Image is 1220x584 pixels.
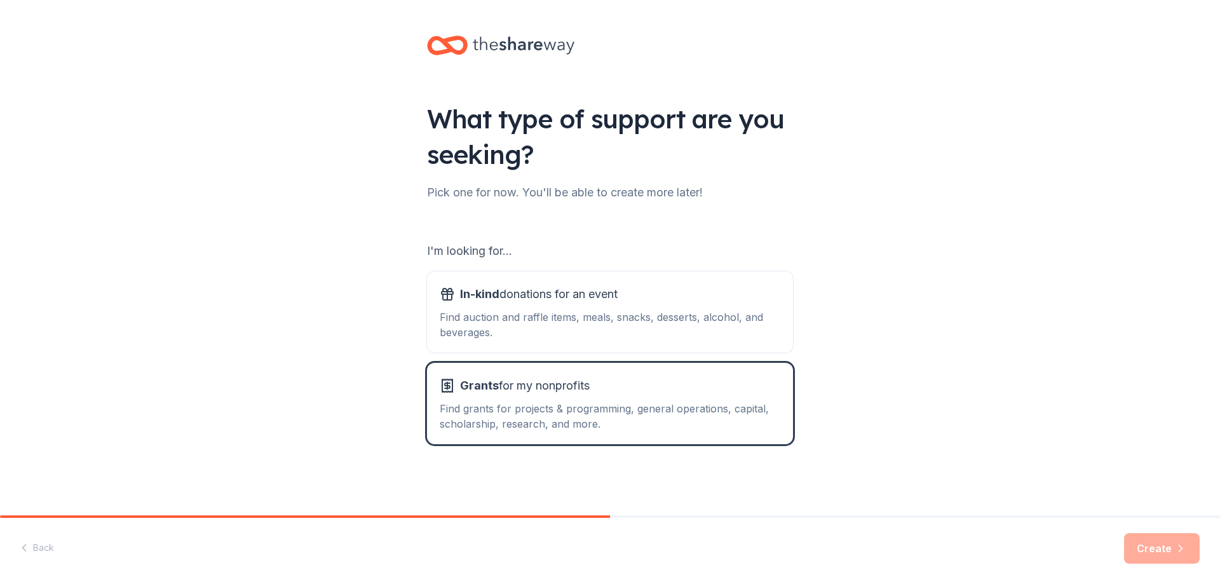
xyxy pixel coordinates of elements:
span: Grants [460,379,499,392]
span: In-kind [460,287,499,301]
div: Find auction and raffle items, meals, snacks, desserts, alcohol, and beverages. [440,309,780,340]
span: for my nonprofits [460,376,590,396]
div: What type of support are you seeking? [427,101,793,172]
button: Grantsfor my nonprofitsFind grants for projects & programming, general operations, capital, schol... [427,363,793,444]
button: In-kinddonations for an eventFind auction and raffle items, meals, snacks, desserts, alcohol, and... [427,271,793,353]
div: Find grants for projects & programming, general operations, capital, scholarship, research, and m... [440,401,780,431]
span: donations for an event [460,284,618,304]
div: Pick one for now. You'll be able to create more later! [427,182,793,203]
div: I'm looking for... [427,241,793,261]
